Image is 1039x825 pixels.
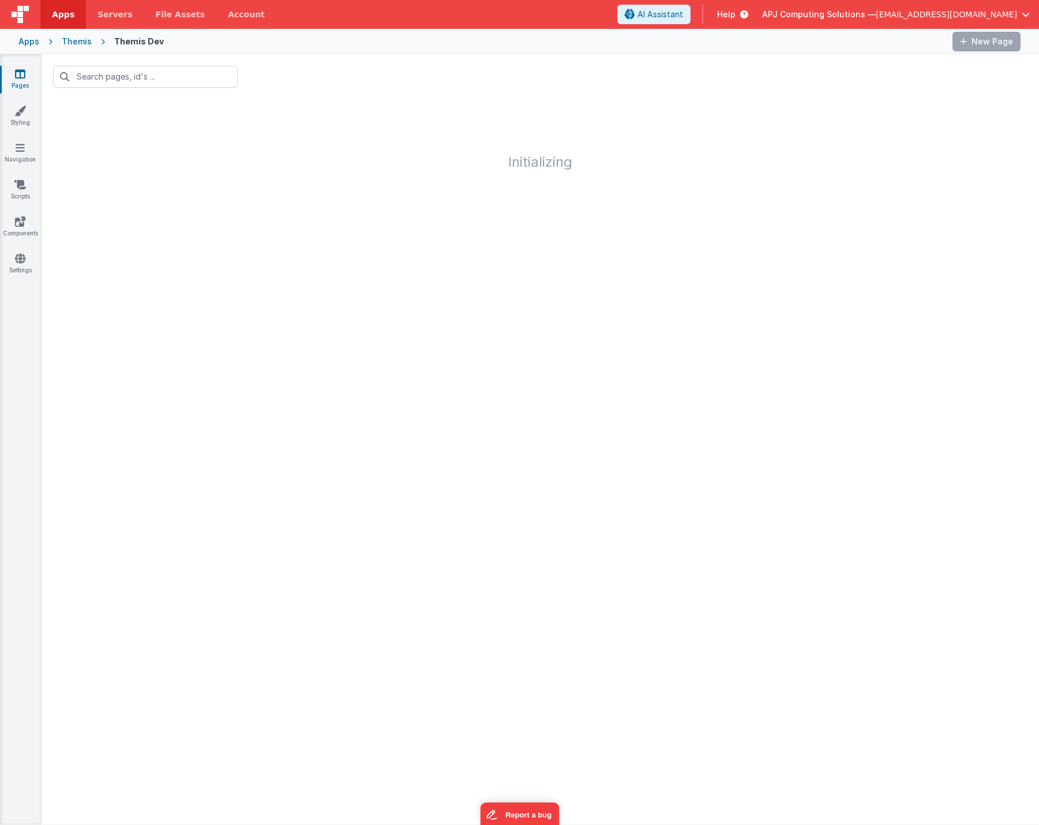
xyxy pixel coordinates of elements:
[717,9,736,20] span: Help
[617,5,691,24] button: AI Assistant
[952,32,1021,51] button: New Page
[53,66,238,88] input: Search pages, id's ...
[42,99,1039,170] h1: Initializing
[114,36,164,47] div: Themis Dev
[876,9,1017,20] span: [EMAIL_ADDRESS][DOMAIN_NAME]
[18,36,39,47] div: Apps
[97,9,132,20] span: Servers
[762,9,1030,20] button: APJ Computing Solutions — [EMAIL_ADDRESS][DOMAIN_NAME]
[52,9,74,20] span: Apps
[156,9,205,20] span: File Assets
[62,36,92,47] div: Themis
[762,9,876,20] span: APJ Computing Solutions —
[637,9,683,20] span: AI Assistant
